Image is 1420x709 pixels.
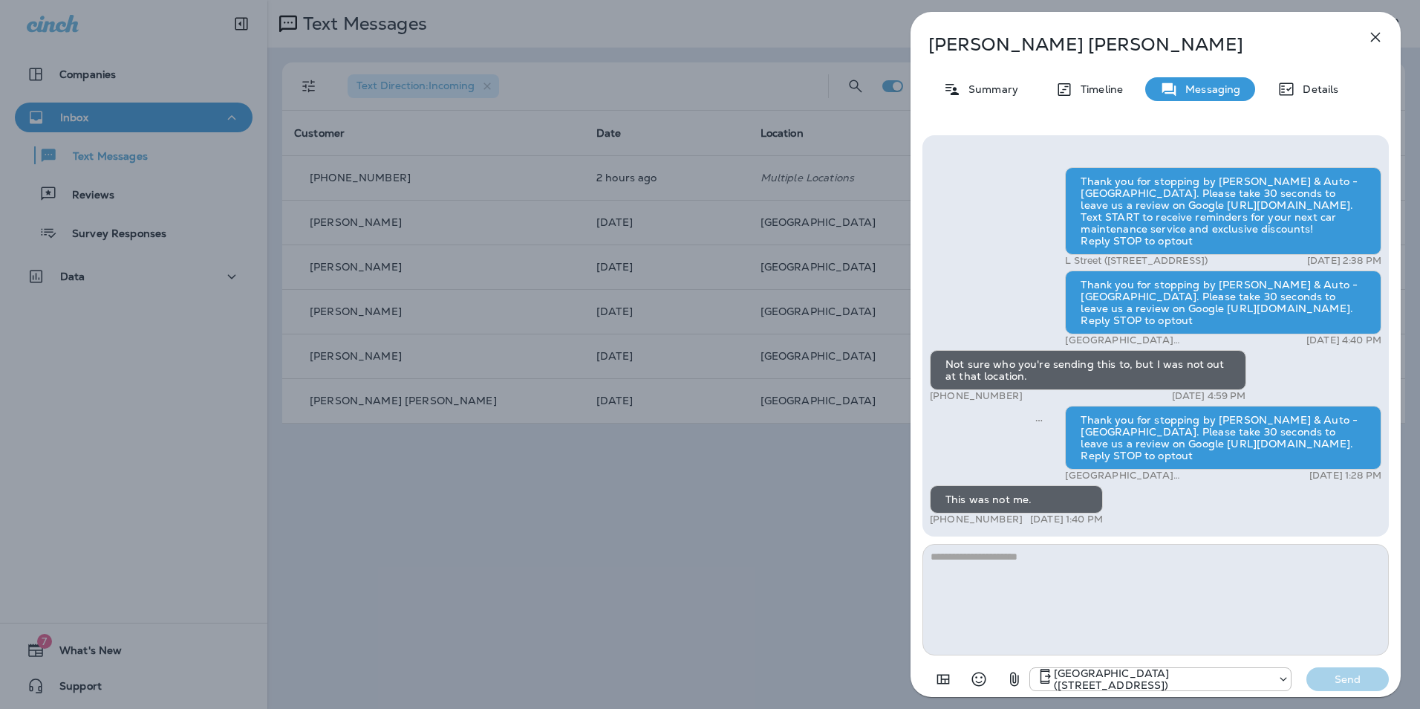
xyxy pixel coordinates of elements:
p: [DATE] 4:59 PM [1172,390,1246,402]
button: Select an emoji [964,664,994,694]
p: Messaging [1178,83,1240,95]
p: [PHONE_NUMBER] [930,390,1023,402]
p: Timeline [1073,83,1123,95]
button: Add in a premade template [928,664,958,694]
p: [DATE] 4:40 PM [1306,334,1381,346]
div: This was not me. [930,485,1103,514]
div: Thank you for stopping by [PERSON_NAME] & Auto - [GEOGRAPHIC_DATA]. Please take 30 seconds to lea... [1065,167,1381,255]
p: [GEOGRAPHIC_DATA] ([STREET_ADDRESS]) [1054,667,1270,691]
div: Thank you for stopping by [PERSON_NAME] & Auto - [GEOGRAPHIC_DATA]. Please take 30 seconds to lea... [1065,271,1381,334]
p: [PERSON_NAME] [PERSON_NAME] [928,34,1334,55]
p: [GEOGRAPHIC_DATA] ([STREET_ADDRESS]) [1065,334,1254,346]
p: Summary [961,83,1018,95]
p: [DATE] 1:28 PM [1309,470,1381,482]
div: Thank you for stopping by [PERSON_NAME] & Auto - [GEOGRAPHIC_DATA]. Please take 30 seconds to lea... [1065,406,1381,470]
p: [GEOGRAPHIC_DATA] ([STREET_ADDRESS]) [1065,470,1254,482]
p: [DATE] 1:40 PM [1030,514,1103,525]
div: Not sure who you're sending this to, but I was not out at that location. [930,350,1246,390]
p: Details [1295,83,1338,95]
p: L Street ([STREET_ADDRESS]) [1065,255,1208,267]
p: [DATE] 2:38 PM [1307,255,1381,267]
span: Sent [1035,412,1043,426]
p: [PHONE_NUMBER] [930,514,1023,525]
div: +1 (402) 333-6855 [1030,667,1291,691]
